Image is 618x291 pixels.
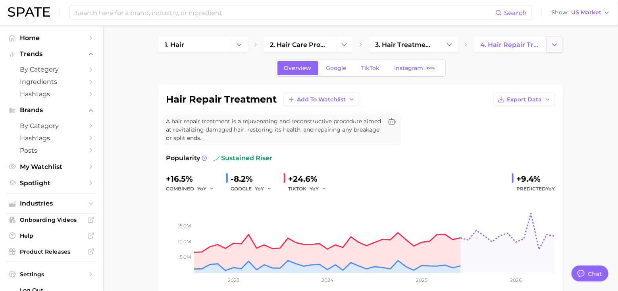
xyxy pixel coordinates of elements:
[20,78,83,85] span: Ingredients
[166,173,220,185] div: +16.5%
[20,271,83,278] span: Settings
[297,96,346,103] span: Add to Watchlist
[8,7,50,17] img: SPATE
[6,230,97,242] a: Help
[20,147,83,154] span: Posts
[320,61,354,75] a: Google
[6,76,97,88] a: Ingredients
[6,177,97,189] a: Spotlight
[227,277,239,283] tspan: 2023
[546,186,555,192] span: YoY
[214,155,220,161] img: sustained riser
[549,8,612,18] button: ShowUS Market
[416,277,428,283] tspan: 2025
[289,173,332,185] div: +24.6%
[481,41,539,48] span: 4. hair repair treatment
[198,184,215,194] button: YoY
[75,6,495,19] input: Search here for a brand, industry, or ingredient
[166,184,220,194] div: combined
[395,65,424,72] span: Instagram
[6,268,97,280] a: Settings
[20,232,83,239] span: Help
[369,37,441,52] a: 3. hair treatments
[6,132,97,144] a: Hashtags
[510,277,522,283] tspan: 2026
[158,37,231,52] a: 1. hair
[20,34,83,42] span: Home
[375,41,434,48] span: 3. hair treatments
[20,50,83,58] span: Trends
[441,37,458,52] button: Change Category
[6,63,97,76] a: by Category
[289,184,332,194] div: TIKTOK
[427,65,435,72] span: Beta
[493,93,555,106] button: Export Data
[166,117,382,142] span: A hair repair treatment is a rejuvenating and reconstructive procedure aimed at revitalizing dama...
[6,214,97,226] a: Onboarding Videos
[20,163,83,171] span: My Watchlist
[362,65,380,72] span: TikTok
[198,185,207,192] span: YoY
[336,37,353,52] button: Change Category
[546,37,563,52] button: Change Category
[6,120,97,132] a: by Category
[310,185,319,192] span: YoY
[326,65,347,72] span: Google
[20,66,83,73] span: by Category
[6,198,97,210] button: Industries
[264,37,336,52] a: 2. hair care products
[322,277,333,283] tspan: 2024
[6,161,97,173] a: My Watchlist
[20,248,83,255] span: Product Releases
[284,65,312,72] span: Overview
[6,48,97,60] button: Trends
[355,61,387,75] a: TikTok
[231,37,248,52] button: Change Category
[551,10,569,15] span: Show
[20,122,83,130] span: by Category
[388,61,444,75] a: InstagramBeta
[310,184,327,194] button: YoY
[166,95,277,104] h1: hair repair treatment
[20,134,83,142] span: Hashtags
[166,153,200,163] span: Popularity
[231,184,277,194] div: GOOGLE
[20,200,83,207] span: Industries
[231,173,277,185] div: -8.2%
[6,32,97,44] a: Home
[6,88,97,100] a: Hashtags
[6,104,97,116] button: Brands
[474,37,546,52] a: 4. hair repair treatment
[517,173,555,185] div: +9.4%
[283,93,359,106] button: Add to Watchlist
[20,90,83,98] span: Hashtags
[255,184,272,194] button: YoY
[165,41,185,48] span: 1. hair
[20,216,83,223] span: Onboarding Videos
[20,179,83,187] span: Spotlight
[270,41,329,48] span: 2. hair care products
[20,107,83,114] span: Brands
[6,144,97,157] a: Posts
[255,185,264,192] span: YoY
[517,184,555,194] span: Predicted
[6,246,97,258] a: Product Releases
[504,9,527,17] span: Search
[214,153,273,163] span: sustained riser
[507,96,542,103] span: Export Data
[571,10,601,15] span: US Market
[277,61,318,75] a: Overview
